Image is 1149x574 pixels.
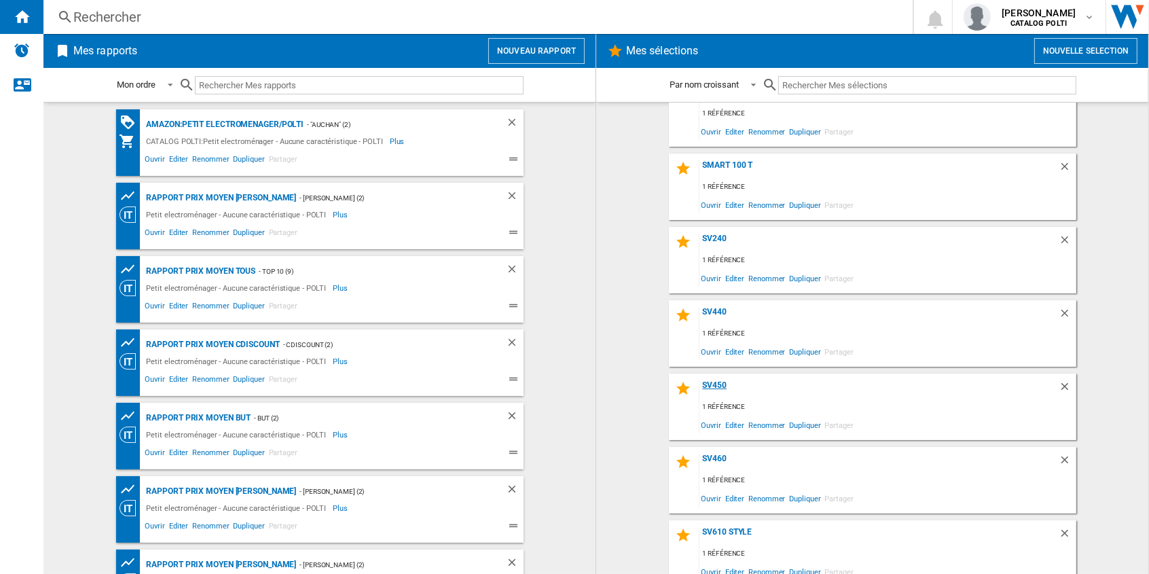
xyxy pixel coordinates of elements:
span: Dupliquer [232,520,267,536]
span: Editer [167,226,190,243]
div: Petit electroménager - Aucune caractéristique - POLTI [143,207,333,223]
div: - BUT (2) [251,410,478,427]
div: Petit electroménager - Aucune caractéristique - POLTI [143,353,333,370]
div: - [PERSON_NAME] (2) [296,556,478,573]
span: Dupliquer [788,489,823,507]
div: Supprimer [1059,307,1076,325]
span: Ouvrir [699,196,723,214]
span: Renommer [746,269,787,287]
div: - [PERSON_NAME] (2) [296,190,478,207]
div: Petit electroménager - Aucune caractéristique - POLTI [143,280,333,296]
span: Renommer [746,342,787,361]
button: Nouvelle selection [1034,38,1137,64]
span: Plus [333,427,350,443]
span: Partager [267,300,299,316]
div: Rapport Prix Moyen CDiscount [143,336,280,353]
span: Partager [823,196,856,214]
div: Supprimer [506,190,524,207]
span: Renommer [190,153,231,169]
div: 1 référence [699,545,1076,562]
div: Mon ordre [117,79,156,90]
span: Editer [723,489,746,507]
span: Dupliquer [788,122,823,141]
span: Editer [167,520,190,536]
span: Ouvrir [143,373,167,389]
div: Supprimer [506,483,524,500]
button: Nouveau rapport [488,38,585,64]
span: Ouvrir [699,269,723,287]
div: Vision Catégorie [120,353,143,370]
span: Ouvrir [699,416,723,434]
span: Dupliquer [232,373,267,389]
div: Tableau des prix des produits [120,408,143,425]
div: Tableau des prix des produits [120,187,143,204]
div: 1 référence [699,105,1076,122]
span: Editer [723,342,746,361]
span: Renommer [190,446,231,463]
span: Renommer [746,196,787,214]
div: Smart 100 T [699,160,1059,179]
div: 1 référence [699,252,1076,269]
div: Supprimer [1059,234,1076,252]
span: Editer [723,196,746,214]
b: CATALOG POLTI [1010,19,1067,28]
span: Plus [333,353,350,370]
span: Dupliquer [788,196,823,214]
span: Dupliquer [232,446,267,463]
div: 1 référence [699,399,1076,416]
span: Dupliquer [788,416,823,434]
div: Tableau des prix des produits [120,481,143,498]
div: Rapport Prix Moyen [PERSON_NAME] [143,483,297,500]
span: Partager [823,342,856,361]
div: Tableau des prix des produits [120,334,143,351]
span: Renommer [746,416,787,434]
span: Partager [823,489,856,507]
div: SV460 [699,454,1059,472]
div: Supprimer [506,410,524,427]
div: 1 référence [699,472,1076,489]
span: Editer [167,300,190,316]
input: Rechercher Mes rapports [195,76,524,94]
div: Supprimer [506,116,524,133]
div: SV610 STYLE [699,527,1059,545]
div: - Top 10 (9) [255,263,478,280]
div: Petit electroménager - Aucune caractéristique - POLTI [143,427,333,443]
div: 1 référence [699,325,1076,342]
div: Vision Catégorie [120,280,143,296]
span: Ouvrir [143,226,167,243]
span: Ouvrir [143,446,167,463]
div: Petit electroménager - Aucune caractéristique - POLTI [143,500,333,516]
span: Renommer [746,489,787,507]
div: Supprimer [1059,527,1076,545]
div: Tableau des prix des produits [120,554,143,571]
span: Editer [723,269,746,287]
span: Ouvrir [143,300,167,316]
div: Supprimer [506,556,524,573]
div: Rechercher [73,7,877,26]
span: Editer [167,153,190,169]
span: Ouvrir [699,489,723,507]
span: Dupliquer [232,153,267,169]
div: Supprimer [1059,454,1076,472]
h2: Mes rapports [71,38,140,64]
span: Ouvrir [699,342,723,361]
span: Partager [267,226,299,243]
span: Dupliquer [232,300,267,316]
div: Mon assortiment [120,133,143,149]
span: Partager [823,269,856,287]
span: Ouvrir [143,153,167,169]
span: Renommer [190,373,231,389]
span: Plus [333,500,350,516]
div: SV440 [699,307,1059,325]
span: Ouvrir [143,520,167,536]
span: Plus [333,280,350,296]
div: 1 référence [699,179,1076,196]
div: SV450 [699,380,1059,399]
span: Partager [267,520,299,536]
div: Par nom croissant [670,79,739,90]
span: Editer [167,446,190,463]
span: Partager [823,416,856,434]
span: Partager [823,122,856,141]
div: Vision Catégorie [120,207,143,223]
span: Partager [267,446,299,463]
